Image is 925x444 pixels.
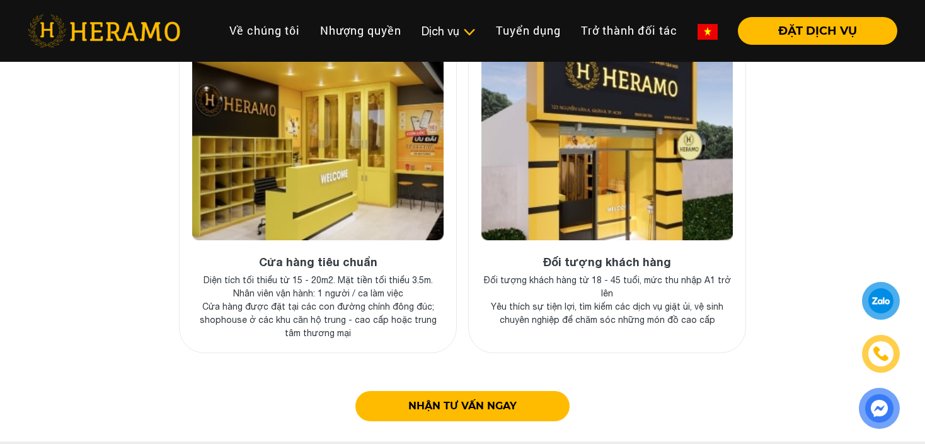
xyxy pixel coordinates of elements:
[192,255,444,269] h4: Cửa hàng tiêu chuẩn
[481,300,733,327] p: Yêu thích sự tiện lợi, tìm kiếm các dịch vụ giặt ủi, vệ sinh chuyên nghiệp để chăm sóc những món ...
[192,274,444,287] p: Diện tích tối thiểu từ 15 - 20m2. Mặt tiền tối thiểu 3.5m.
[422,23,476,40] div: Dịch vụ
[462,26,476,38] img: subToggleIcon
[698,24,718,40] img: vn-flag.png
[192,300,444,340] p: Cửa hàng được đặt tại các con đường chính đông đúc; shophouse ở các khu căn hộ trung - cao cấp ho...
[28,15,180,47] img: heramo-logo.png
[481,52,733,240] img: image_2.jpg
[192,287,444,300] p: Nhân viên vận hành: 1 người / ca làm việc
[219,17,310,44] a: Về chúng tôi
[738,17,897,45] button: ĐẶT DỊCH VỤ
[310,17,411,44] a: Nhượng quyền
[864,337,898,371] a: phone-icon
[728,25,897,37] a: ĐẶT DỊCH VỤ
[571,17,687,44] a: Trở thành đối tác
[486,17,571,44] a: Tuyển dụng
[481,255,733,269] h4: Đối tượng khách hàng
[355,391,570,421] a: NHẬN TƯ VẤN NGAY
[874,347,888,361] img: phone-icon
[481,274,733,300] p: Đối tượng khách hàng từ 18 - 45 tuổi, mức thu nhập A1 trở lên
[192,52,444,240] img: image_1.jpg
